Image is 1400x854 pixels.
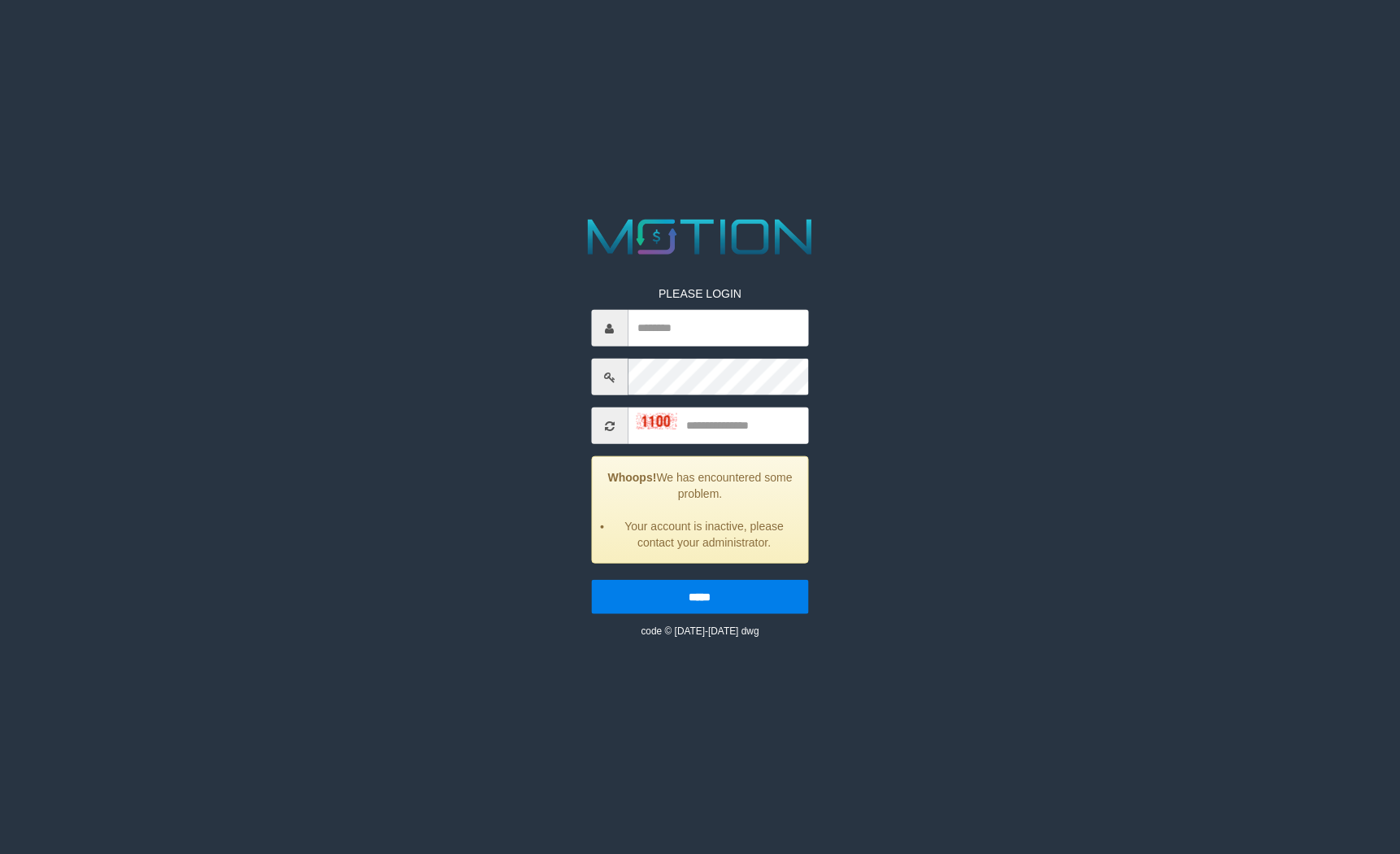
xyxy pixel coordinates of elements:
strong: Whoops! [608,471,657,484]
img: MOTION_logo.png [577,213,822,261]
small: code © [DATE]-[DATE] dwg [641,625,759,637]
p: PLEASE LOGIN [591,285,808,302]
img: captcha [636,412,676,429]
div: We has encountered some problem. [591,456,808,564]
li: Your account is inactive, please contact your administrator. [612,518,795,551]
